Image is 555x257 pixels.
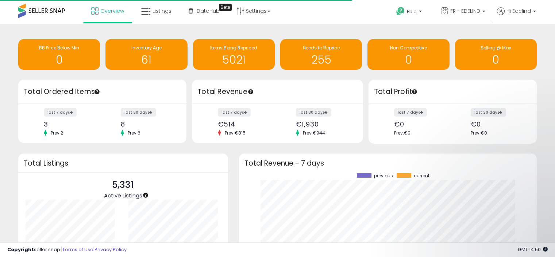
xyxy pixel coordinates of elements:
[244,160,531,166] h3: Total Revenue - 7 days
[296,120,350,128] div: €1,930
[390,45,427,51] span: Non Competitive
[210,45,257,51] span: Items Being Repriced
[296,108,331,117] label: last 30 days
[280,39,362,70] a: Needs to Reprice 255
[62,246,93,253] a: Terms of Use
[414,173,429,178] span: current
[24,87,181,97] h3: Total Ordered Items
[124,130,144,136] span: Prev: 6
[95,246,127,253] a: Privacy Policy
[481,45,511,51] span: Selling @ Max
[104,192,142,199] span: Active Listings
[44,120,97,128] div: 3
[471,108,506,117] label: last 30 days
[407,8,417,15] span: Help
[471,120,524,128] div: €0
[390,1,429,24] a: Help
[94,88,100,95] div: Tooltip anchor
[109,54,184,66] h1: 61
[44,108,77,117] label: last 7 days
[471,130,487,136] span: Prev: €0
[197,87,358,97] h3: Total Revenue
[374,87,531,97] h3: Total Profit
[22,54,96,66] h1: 0
[371,54,446,66] h1: 0
[7,246,127,253] div: seller snap | |
[394,108,427,117] label: last 7 days
[218,120,272,128] div: €514
[411,88,418,95] div: Tooltip anchor
[100,7,124,15] span: Overview
[284,54,358,66] h1: 255
[131,45,162,51] span: Inventory Age
[121,120,174,128] div: 8
[506,7,531,15] span: Hi Edelind
[396,7,405,16] i: Get Help
[497,7,536,24] a: Hi Edelind
[299,130,329,136] span: Prev: €944
[221,130,249,136] span: Prev: €815
[104,178,142,192] p: 5,331
[459,54,533,66] h1: 0
[18,39,100,70] a: BB Price Below Min 0
[153,7,171,15] span: Listings
[197,54,271,66] h1: 5021
[450,7,480,15] span: FR - EDELIND
[247,88,254,95] div: Tooltip anchor
[7,246,34,253] strong: Copyright
[39,45,79,51] span: BB Price Below Min
[24,160,223,166] h3: Total Listings
[303,45,340,51] span: Needs to Reprice
[218,108,251,117] label: last 7 days
[219,4,232,11] div: Tooltip anchor
[121,108,156,117] label: last 30 days
[394,120,447,128] div: €0
[105,39,187,70] a: Inventory Age 61
[142,192,149,199] div: Tooltip anchor
[47,130,67,136] span: Prev: 2
[197,7,220,15] span: DataHub
[193,39,275,70] a: Items Being Repriced 5021
[367,39,449,70] a: Non Competitive 0
[455,39,537,70] a: Selling @ Max 0
[374,173,393,178] span: previous
[394,130,411,136] span: Prev: €0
